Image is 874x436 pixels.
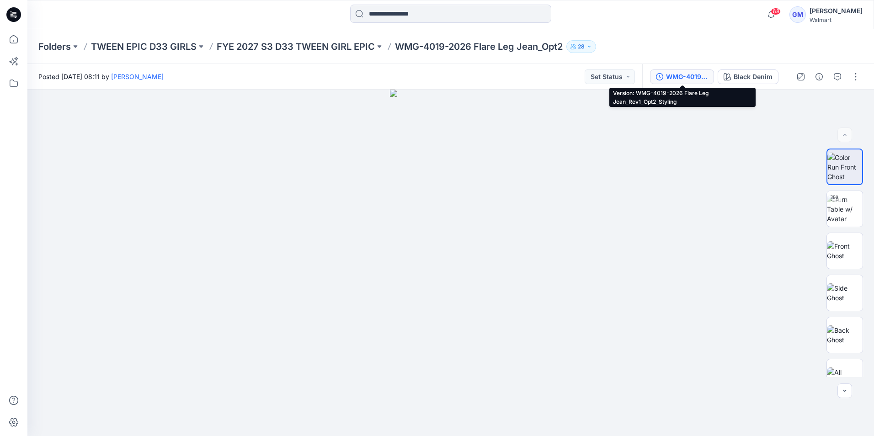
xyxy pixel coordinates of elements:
[734,72,773,82] div: Black Denim
[810,5,863,16] div: [PERSON_NAME]
[650,69,714,84] button: WMG-4019-2026 Flare Leg Jean_Rev1_Opt2_Styling
[666,72,708,82] div: WMG-4019-2026 Flare Leg Jean_Rev1_Opt2_Styling
[38,72,164,81] span: Posted [DATE] 08:11 by
[111,73,164,80] a: [PERSON_NAME]
[91,40,197,53] a: TWEEN EPIC D33 GIRLS
[827,325,863,345] img: Back Ghost
[789,6,806,23] div: GM
[390,90,512,436] img: eyJhbGciOiJIUzI1NiIsImtpZCI6IjAiLCJzbHQiOiJzZXMiLCJ0eXAiOiJKV1QifQ.eyJkYXRhIjp7InR5cGUiOiJzdG9yYW...
[810,16,863,23] div: Walmart
[827,195,863,223] img: Turn Table w/ Avatar
[812,69,826,84] button: Details
[38,40,71,53] a: Folders
[827,153,862,181] img: Color Run Front Ghost
[395,40,563,53] p: WMG-4019-2026 Flare Leg Jean_Opt2
[217,40,375,53] a: FYE 2027 S3 D33 TWEEN GIRL EPIC
[566,40,596,53] button: 28
[827,241,863,261] img: Front Ghost
[578,42,585,52] p: 28
[827,283,863,303] img: Side Ghost
[827,367,863,387] img: All colorways
[771,8,781,15] span: 68
[718,69,778,84] button: Black Denim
